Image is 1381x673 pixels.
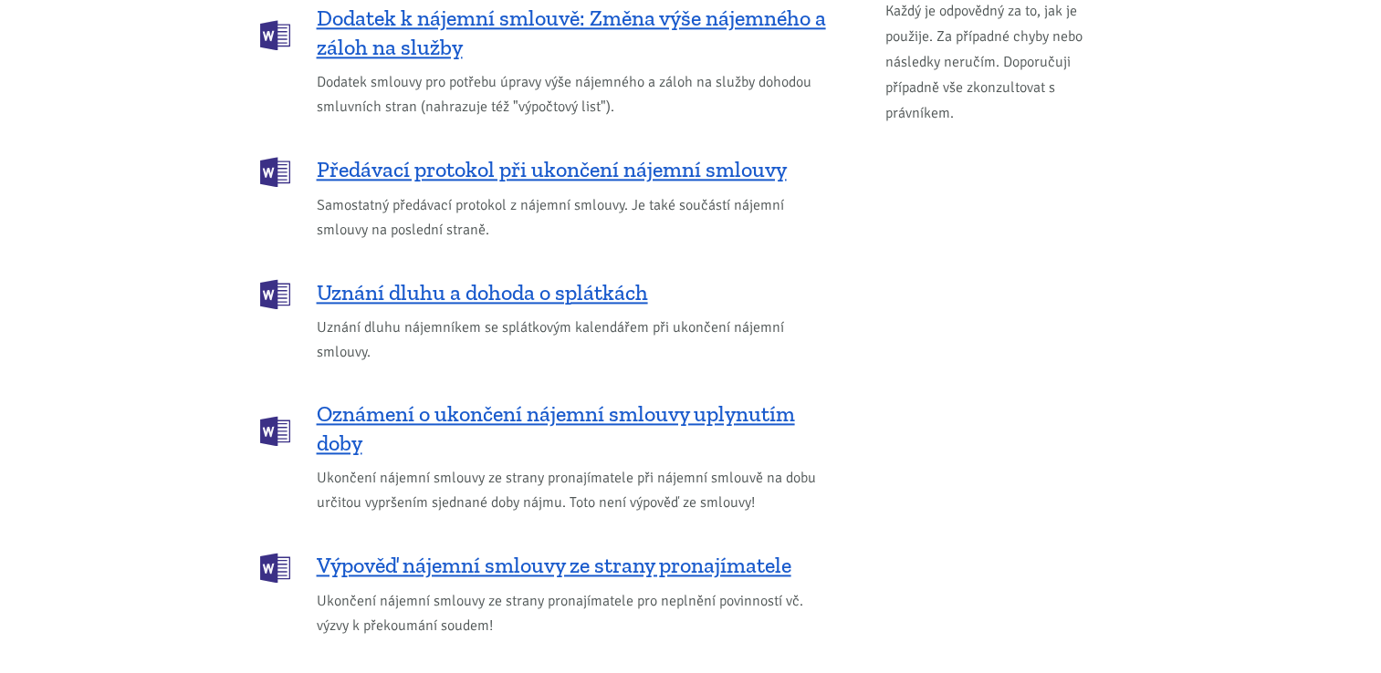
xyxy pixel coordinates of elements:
span: Ukončení nájemní smlouvy ze strany pronajímatele pro neplnění povinností vč. výzvy k překoumání s... [317,589,826,638]
span: Uznání dluhu nájemníkem se splátkovým kalendářem při ukončení nájemní smlouvy. [317,316,826,365]
span: Oznámení o ukončení nájemní smlouvy uplynutím doby [317,399,826,458]
img: DOCX (Word) [260,157,290,187]
a: Výpověď nájemní smlouvy ze strany pronajímatele [260,551,826,581]
span: Předávací protokol při ukončení nájemní smlouvy [317,155,787,184]
span: Dodatek smlouvy pro potřebu úpravy výše nájemného a záloh na služby dohodou smluvních stran (nahr... [317,70,826,119]
a: Předávací protokol při ukončení nájemní smlouvy [260,155,826,185]
img: DOCX (Word) [260,553,290,583]
a: Oznámení o ukončení nájemní smlouvy uplynutím doby [260,399,826,458]
span: Samostatný předávací protokol z nájemní smlouvy. Je také součástí nájemní smlouvy na poslední str... [317,193,826,243]
img: DOCX (Word) [260,416,290,446]
a: Uznání dluhu a dohoda o splátkách [260,277,826,307]
img: DOCX (Word) [260,279,290,309]
span: Výpověď nájemní smlouvy ze strany pronajímatele [317,551,791,580]
span: Ukončení nájemní smlouvy ze strany pronajímatele při nájemní smlouvě na dobu určitou vypršením sj... [317,466,826,515]
span: Uznání dluhu a dohoda o splátkách [317,278,648,307]
a: Dodatek k nájemní smlouvě: Změna výše nájemného a záloh na služby [260,4,826,62]
span: Dodatek k nájemní smlouvě: Změna výše nájemného a záloh na služby [317,4,826,62]
img: DOCX (Word) [260,20,290,50]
